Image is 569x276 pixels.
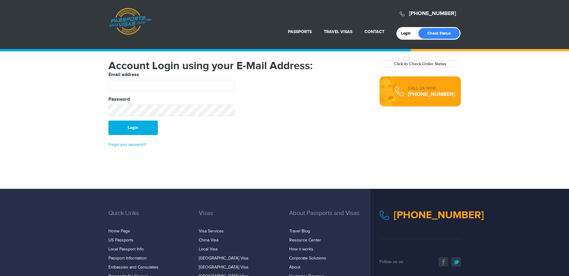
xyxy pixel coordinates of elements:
[394,209,484,221] a: [PHONE_NUMBER]
[199,229,224,234] a: Visa Services
[108,60,370,71] h1: Account Login using your E-Mail Address:
[108,265,158,270] a: Embassies and Consulates
[199,238,218,243] a: China Visa
[199,265,248,270] a: [GEOGRAPHIC_DATA] Visa
[380,259,403,264] span: Follow us on
[109,8,152,35] a: Passports & [DOMAIN_NAME]
[418,28,460,39] a: Check Status
[108,96,130,103] label: Password
[408,91,455,97] div: [PHONE_NUMBER]
[394,61,446,66] a: Click to Check Order Status
[108,121,158,135] button: Login
[401,31,415,36] a: Login
[199,247,217,252] a: Local Visa
[289,238,321,243] a: Resource Center
[289,265,300,270] a: About
[409,10,456,17] a: [PHONE_NUMBER]
[108,229,130,234] a: Home Page
[289,247,313,252] a: How it works
[108,142,146,147] a: Forgot your password?
[289,229,310,234] a: Travel Blog
[108,247,144,252] a: Local Passport Info
[364,29,384,34] a: Contact
[288,29,312,34] a: Passports
[199,256,248,261] a: [GEOGRAPHIC_DATA] Visa
[108,210,190,225] h3: Quick Links
[289,256,326,261] a: Corporate Solutions
[289,210,370,225] h3: About Passports and Visas
[108,71,139,78] label: Email address
[408,85,455,91] div: CALL US NOW
[451,257,461,267] a: twitter
[199,210,280,225] h3: Visas
[108,256,147,261] a: Passport Information
[439,257,448,267] a: facebook
[324,29,352,34] a: Travel Visas
[108,238,133,243] a: US Passports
